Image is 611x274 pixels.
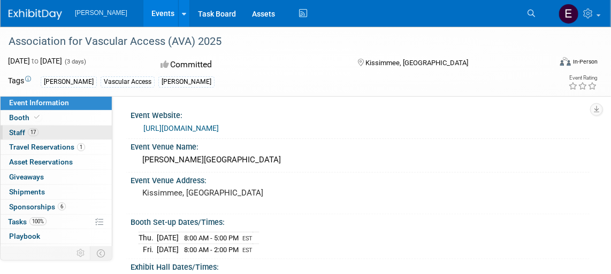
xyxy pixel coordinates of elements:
span: Playbook [9,232,40,240]
span: 1 [77,143,85,151]
div: Booth Set-up Dates/Times: [131,214,590,228]
td: Thu. [139,232,157,244]
span: Kissimmee, [GEOGRAPHIC_DATA] [366,59,469,67]
td: Fri. [139,244,157,255]
span: to [30,57,40,65]
pre: Kissimmee, [GEOGRAPHIC_DATA] [142,188,310,198]
div: Association for Vascular Access (AVA) 2025 [5,32,540,51]
span: Staff [9,128,39,137]
span: Event Information [9,98,69,107]
a: Giveaways [1,170,112,184]
span: Asset Reservations [9,158,73,166]
span: Travel Reservations [9,143,85,151]
a: Event Information [1,96,112,110]
span: Giveaways [9,173,44,181]
div: Vascular Access [101,76,155,88]
span: Booth [9,113,42,122]
a: Shipments [1,185,112,199]
div: Event Rating [568,75,597,81]
div: Exhibit Hall Dates/Times: [131,259,590,272]
td: Tags [8,75,31,88]
a: Booth [1,111,112,125]
div: Event Venue Address: [131,173,590,186]
span: Tasks [8,217,47,226]
span: 8:00 AM - 5:00 PM [184,234,239,242]
td: Toggle Event Tabs [90,246,112,260]
div: [PERSON_NAME] [158,76,215,88]
div: Committed [157,56,340,74]
td: Personalize Event Tab Strip [72,246,90,260]
i: Booth reservation complete [34,114,40,120]
div: In-Person [572,58,598,66]
a: Asset Reservations [1,155,112,169]
img: Format-Inperson.png [560,57,571,66]
span: [DATE] [DATE] [8,57,62,65]
a: Tasks100% [1,215,112,229]
img: Emily Janik [559,4,579,24]
span: [PERSON_NAME] [75,9,127,17]
span: 6 [58,202,66,210]
div: Event Venue Name: [131,139,590,152]
span: EST [242,235,253,242]
td: [DATE] [157,232,179,244]
div: Event Website: [131,107,590,121]
a: Playbook [1,229,112,244]
div: [PERSON_NAME] [41,76,97,88]
a: Staff17 [1,126,112,140]
a: Sponsorships6 [1,200,112,214]
a: [URL][DOMAIN_NAME] [143,124,219,132]
span: (3 days) [64,58,86,65]
span: 8:00 AM - 2:00 PM [184,246,239,254]
div: [PERSON_NAME][GEOGRAPHIC_DATA] [139,152,582,168]
span: 100% [29,217,47,225]
td: [DATE] [157,244,179,255]
img: ExhibitDay [9,9,62,20]
span: Sponsorships [9,202,66,211]
a: Travel Reservations1 [1,140,112,154]
span: EST [242,247,253,254]
div: Event Format [506,56,598,72]
span: 17 [28,128,39,136]
span: Shipments [9,187,45,196]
